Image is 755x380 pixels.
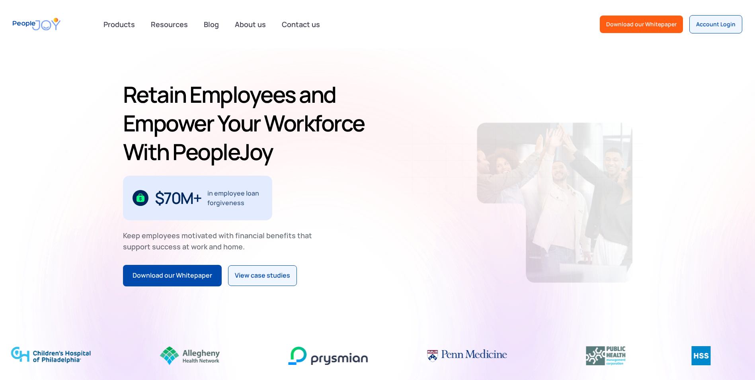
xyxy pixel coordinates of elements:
a: About us [230,16,271,33]
div: Keep employees motivated with financial benefits that support success at work and home. [123,230,319,252]
a: Contact us [277,16,325,33]
a: Download our Whitepaper [600,16,683,33]
div: Download our Whitepaper [133,270,212,281]
img: Retain-Employees-PeopleJoy [477,123,632,283]
div: $70M+ [155,192,201,204]
div: Account Login [696,20,735,28]
a: home [13,13,60,35]
div: Products [99,16,140,32]
h1: Retain Employees and Empower Your Workforce With PeopleJoy [123,80,375,166]
a: Account Login [689,15,742,33]
div: in employee loan forgiveness [207,188,263,208]
div: View case studies [235,270,290,281]
a: View case studies [228,265,297,286]
a: Download our Whitepaper [123,265,222,286]
a: Blog [199,16,224,33]
div: 1 / 3 [123,176,272,220]
a: Resources [146,16,193,33]
div: Download our Whitepaper [606,20,677,28]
